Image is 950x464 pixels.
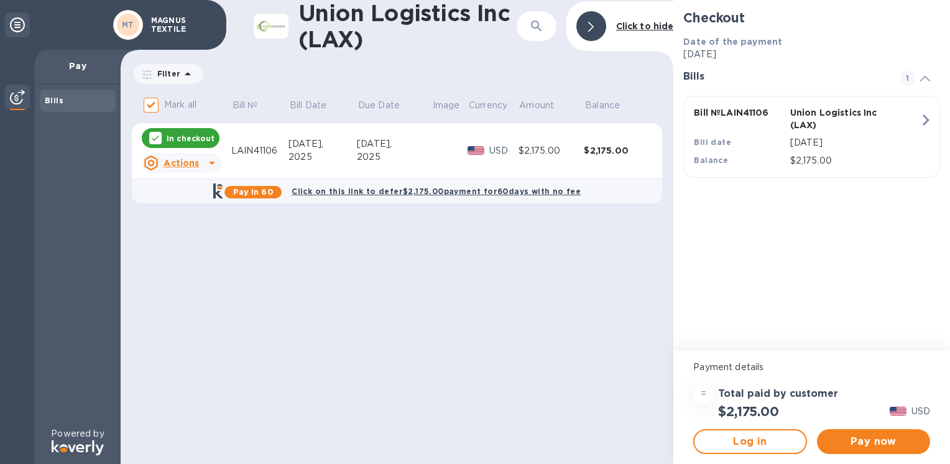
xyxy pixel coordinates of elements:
p: Powered by [51,427,104,440]
p: Union Logistics Inc (LAX) [790,106,881,131]
b: Click to hide [616,21,674,31]
div: LAIN41106 [231,144,288,157]
span: Bill Date [290,99,343,112]
p: MAGNUS TEXTILE [151,16,213,34]
span: Bill № [233,99,274,112]
b: Click on this link to defer $2,175.00 payment for 60 days with no fee [292,187,581,196]
p: Due Date [358,99,400,112]
span: Amount [519,99,570,112]
p: Filter [152,68,180,79]
p: Bill № [233,99,258,112]
p: In checkout [167,133,214,144]
p: Amount [519,99,554,112]
p: Bill № LAIN41106 [694,106,785,119]
h2: Checkout [683,10,940,26]
img: USD [890,407,906,415]
h3: Bills [683,71,885,83]
span: Balance [585,99,636,112]
div: $2,175.00 [519,144,584,157]
b: Pay in 60 [233,187,274,197]
p: USD [489,144,519,157]
b: Bills [45,96,63,105]
button: Pay now [817,429,930,454]
b: Bill date [694,137,731,147]
div: 2025 [288,151,357,164]
b: Date of the payment [683,37,782,47]
p: Payment details [693,361,930,374]
div: $2,175.00 [584,144,650,157]
div: [DATE], [357,137,431,151]
h2: $2,175.00 [718,404,778,419]
u: Actions [164,158,199,168]
span: Log in [704,434,795,449]
button: Log in [693,429,806,454]
p: Currency [469,99,507,112]
span: 1 [900,71,915,86]
div: 2025 [357,151,431,164]
b: MT [122,20,134,29]
div: = [693,384,713,404]
p: [DATE] [683,48,940,61]
img: USD [468,146,484,155]
img: Logo [52,440,104,455]
span: Due Date [358,99,416,112]
button: Bill №LAIN41106Union Logistics Inc (LAX)Bill date[DATE]Balance$2,175.00 [683,96,940,178]
div: [DATE], [288,137,357,151]
b: Balance [694,155,728,165]
p: Bill Date [290,99,326,112]
p: [DATE] [790,136,920,149]
span: Pay now [827,434,920,449]
h3: Total paid by customer [718,388,838,400]
p: Balance [585,99,620,112]
p: Mark all [164,98,196,111]
p: USD [911,405,930,418]
p: $2,175.00 [790,154,920,167]
p: Image [433,99,460,112]
p: Pay [45,60,111,72]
